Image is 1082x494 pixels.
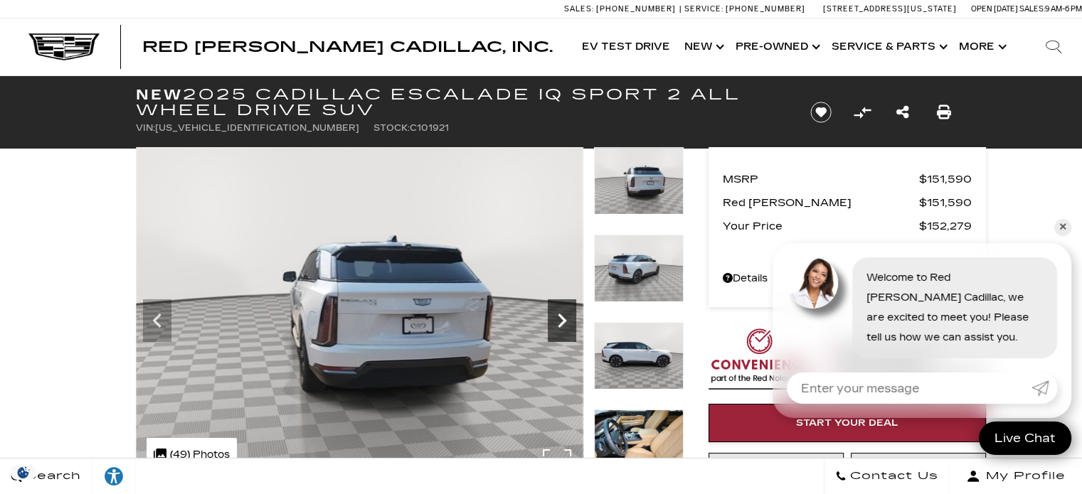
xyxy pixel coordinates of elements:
span: [PHONE_NUMBER] [596,4,676,14]
button: More [952,18,1011,75]
span: Your Price [723,216,919,236]
span: $151,590 [919,169,972,189]
span: Red [PERSON_NAME] [723,193,919,213]
span: Service: [684,4,723,14]
a: Service: [PHONE_NUMBER] [679,5,809,13]
span: MSRP [723,169,919,189]
a: Pre-Owned [728,18,824,75]
img: New 2025 Summit White Cadillac Sport 2 image 10 [594,409,684,477]
a: MSRP $151,590 [723,169,972,189]
span: [US_VEHICLE_IDENTIFICATION_NUMBER] [155,123,359,133]
img: Opt-Out Icon [7,465,40,480]
span: My Profile [980,466,1066,486]
span: Open [DATE] [971,4,1018,14]
img: Agent profile photo [787,257,838,308]
a: Share this New 2025 Cadillac ESCALADE IQ Sport 2 All Wheel Drive SUV [896,102,909,122]
a: Instant Trade Value [709,453,844,491]
a: Start Your Deal [709,404,986,442]
span: Start Your Deal [796,417,898,429]
a: Contact Us [824,458,950,494]
span: [PHONE_NUMBER] [726,4,805,14]
a: Submit [1031,372,1057,404]
button: Compare Vehicle [852,102,873,123]
button: Save vehicle [805,101,837,124]
div: Next [548,299,576,342]
button: Open user profile menu [950,458,1082,494]
img: Cadillac Dark Logo with Cadillac White Text [28,33,100,60]
a: Red [PERSON_NAME] $151,590 [723,193,972,213]
h1: 2025 Cadillac ESCALADE IQ Sport 2 All Wheel Drive SUV [136,87,787,118]
input: Enter your message [787,372,1031,404]
span: $152,279 [919,216,972,236]
a: New [677,18,728,75]
div: (49) Photos [147,438,237,472]
span: 9 AM-6 PM [1045,4,1082,14]
span: VIN: [136,123,155,133]
div: Search [1025,18,1082,75]
img: New 2025 Summit White Cadillac Sport 2 image 7 [136,147,583,483]
a: EV Test Drive [575,18,677,75]
span: C101921 [410,123,449,133]
a: Red [PERSON_NAME] Cadillac, Inc. [142,40,553,54]
div: Explore your accessibility options [92,466,135,487]
section: Click to Open Cookie Consent Modal [7,465,40,480]
a: Sales: [PHONE_NUMBER] [564,5,679,13]
a: Live Chat [979,421,1071,455]
span: Stock: [373,123,410,133]
img: New 2025 Summit White Cadillac Sport 2 image 9 [594,322,684,390]
span: Sales: [1019,4,1045,14]
div: Welcome to Red [PERSON_NAME] Cadillac, we are excited to meet you! Please tell us how we can assi... [852,257,1057,358]
a: Schedule Test Drive [851,453,986,491]
span: Red [PERSON_NAME] Cadillac, Inc. [142,38,553,55]
a: Your Price $152,279 [723,216,972,236]
strong: New [136,86,183,103]
div: Previous [143,299,171,342]
a: Details [723,269,972,289]
span: Live Chat [987,430,1063,446]
a: Service & Parts [824,18,952,75]
span: Contact Us [847,466,938,486]
img: New 2025 Summit White Cadillac Sport 2 image 8 [594,235,684,302]
span: Sales: [564,4,594,14]
a: [STREET_ADDRESS][US_STATE] [823,4,957,14]
span: Search [22,466,81,486]
img: New 2025 Summit White Cadillac Sport 2 image 7 [594,147,684,215]
span: $151,590 [919,193,972,213]
a: Print this New 2025 Cadillac ESCALADE IQ Sport 2 All Wheel Drive SUV [937,102,951,122]
a: Explore your accessibility options [92,458,136,494]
